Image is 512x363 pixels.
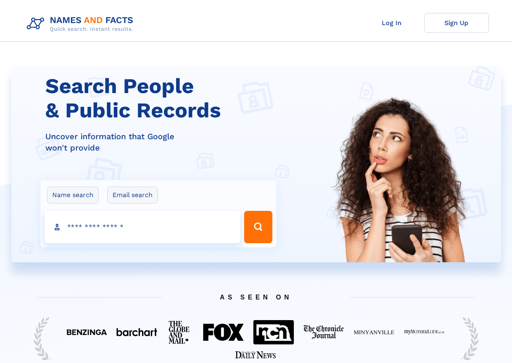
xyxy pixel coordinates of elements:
img: Featured on FOX 40 [203,324,244,341]
a: Log In [359,13,424,33]
a: Sign Up [424,13,489,33]
img: Featured on The Chronicle Journal [304,325,344,340]
img: Featured on Starkville Daily News [235,351,276,359]
span: AS SEEN ON [25,284,487,311]
img: Search People and Public records [325,95,475,303]
img: Logo Names and Facts [23,13,140,35]
label: Name search [47,187,99,204]
img: Featured on BarChart [117,328,157,336]
input: search input [45,211,240,243]
img: Featured on Minyanville [354,329,394,335]
div: Uncover information that Google won't provide [45,131,282,153]
h1: Search People & Public Records [45,74,282,123]
img: Featured on NCN [253,320,294,344]
button: Search Button [244,211,272,243]
label: Email search [107,187,158,204]
img: Featured on Benzinga [66,329,107,335]
img: Featured on The Globe And Mail [167,319,193,346]
img: Featured on My Mother Lode [404,329,444,335]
